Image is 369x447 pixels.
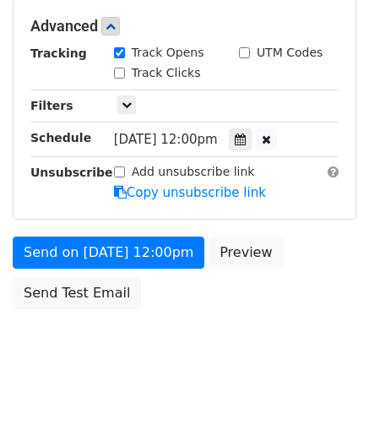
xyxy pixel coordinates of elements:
label: UTM Codes [257,44,323,62]
iframe: Chat Widget [285,366,369,447]
label: Track Opens [132,44,204,62]
label: Add unsubscribe link [132,163,255,181]
strong: Schedule [30,131,91,144]
a: Copy unsubscribe link [114,185,266,200]
a: Send on [DATE] 12:00pm [13,237,204,269]
label: Track Clicks [132,64,201,82]
strong: Filters [30,99,73,112]
span: [DATE] 12:00pm [114,132,218,147]
a: Send Test Email [13,277,141,309]
strong: Tracking [30,46,87,60]
h5: Advanced [30,17,339,35]
a: Preview [209,237,283,269]
strong: Unsubscribe [30,166,113,179]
